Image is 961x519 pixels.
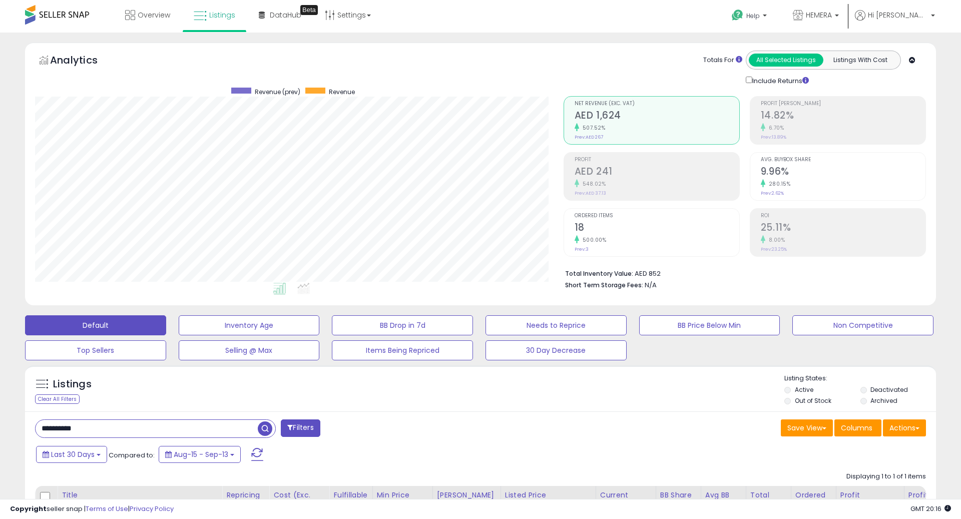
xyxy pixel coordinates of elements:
small: 8.00% [765,236,785,244]
div: Tooltip anchor [300,5,318,15]
a: Help [724,2,777,33]
div: BB Share 24h. [660,490,697,511]
small: Prev: 13.89% [761,134,786,140]
button: Needs to Reprice [486,315,627,335]
small: Prev: AED 37.13 [575,190,606,196]
small: 548.02% [579,180,606,188]
b: Short Term Storage Fees: [565,281,643,289]
small: Prev: 23.25% [761,246,787,252]
small: Prev: AED 267 [575,134,603,140]
button: Listings With Cost [823,54,897,67]
span: DataHub [270,10,301,20]
button: Non Competitive [792,315,933,335]
div: Clear All Filters [35,394,80,404]
a: Terms of Use [86,504,128,513]
div: Avg BB Share [705,490,742,511]
span: Revenue [329,88,355,96]
label: Archived [870,396,897,405]
h2: 18 [575,222,739,235]
b: Total Inventory Value: [565,269,633,278]
button: Save View [781,419,833,436]
small: 6.70% [765,124,784,132]
small: Prev: 2.62% [761,190,784,196]
button: Inventory Age [179,315,320,335]
h2: 14.82% [761,110,925,123]
div: Fulfillable Quantity [333,490,368,511]
i: Get Help [731,9,744,22]
span: ROI [761,213,925,219]
span: Revenue (prev) [255,88,300,96]
div: [PERSON_NAME] [437,490,497,500]
div: Current Buybox Price [600,490,652,511]
h5: Analytics [50,53,117,70]
span: Profit [575,157,739,163]
button: Columns [834,419,881,436]
div: seller snap | | [10,504,174,514]
span: Compared to: [109,450,155,460]
span: HEMERA [806,10,832,20]
button: BB Drop in 7d [332,315,473,335]
div: Include Returns [738,75,821,86]
label: Out of Stock [795,396,831,405]
a: Hi [PERSON_NAME] [855,10,935,33]
h2: 9.96% [761,166,925,179]
span: Profit [PERSON_NAME] [761,101,925,107]
h2: AED 1,624 [575,110,739,123]
button: Filters [281,419,320,437]
span: Help [746,12,760,20]
button: Last 30 Days [36,446,107,463]
span: Hi [PERSON_NAME] [868,10,928,20]
span: Overview [138,10,170,20]
span: Aug-15 - Sep-13 [174,449,228,459]
span: N/A [645,280,657,290]
div: Repricing [226,490,265,500]
h2: AED 241 [575,166,739,179]
div: Cost (Exc. VAT) [273,490,325,511]
button: Selling @ Max [179,340,320,360]
button: 30 Day Decrease [486,340,627,360]
h5: Listings [53,377,92,391]
div: Title [62,490,218,500]
div: Totals For [703,56,742,65]
small: 280.15% [765,180,791,188]
button: Actions [883,419,926,436]
button: Top Sellers [25,340,166,360]
label: Deactivated [870,385,908,394]
button: Aug-15 - Sep-13 [159,446,241,463]
div: Profit [PERSON_NAME] [840,490,900,511]
h2: 25.11% [761,222,925,235]
a: Privacy Policy [130,504,174,513]
span: Ordered Items [575,213,739,219]
span: 2025-10-14 20:16 GMT [910,504,951,513]
span: Avg. Buybox Share [761,157,925,163]
span: Last 30 Days [51,449,95,459]
small: 500.00% [579,236,607,244]
span: Listings [209,10,235,20]
small: 507.52% [579,124,606,132]
small: Prev: 3 [575,246,589,252]
p: Listing States: [784,374,935,383]
button: Default [25,315,166,335]
div: Total Rev. [750,490,787,511]
span: Columns [841,423,872,433]
li: AED 852 [565,267,918,279]
span: Net Revenue (Exc. VAT) [575,101,739,107]
div: Listed Price [505,490,592,500]
button: Items Being Repriced [332,340,473,360]
label: Active [795,385,813,394]
div: Displaying 1 to 1 of 1 items [846,472,926,481]
div: Min Price [377,490,428,500]
button: BB Price Below Min [639,315,780,335]
button: All Selected Listings [749,54,823,67]
div: Ordered Items [795,490,832,511]
strong: Copyright [10,504,47,513]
